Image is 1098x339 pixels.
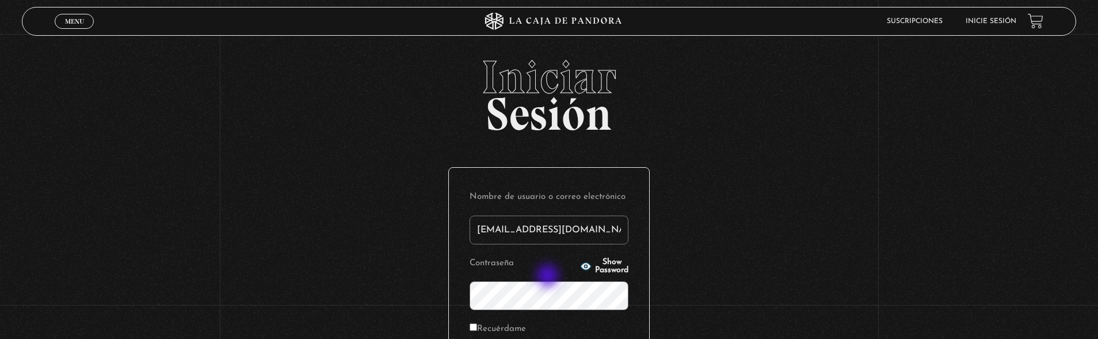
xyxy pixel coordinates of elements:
span: Show Password [595,258,628,274]
a: Inicie sesión [966,18,1016,25]
label: Recuérdame [470,321,526,338]
label: Contraseña [470,255,577,273]
span: Iniciar [22,54,1076,100]
button: Show Password [580,258,628,274]
span: Menu [65,18,84,25]
a: View your shopping cart [1028,13,1043,29]
span: Cerrar [61,28,88,36]
h2: Sesión [22,54,1076,128]
input: Recuérdame [470,323,477,331]
label: Nombre de usuario o correo electrónico [470,189,628,206]
a: Suscripciones [887,18,943,25]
